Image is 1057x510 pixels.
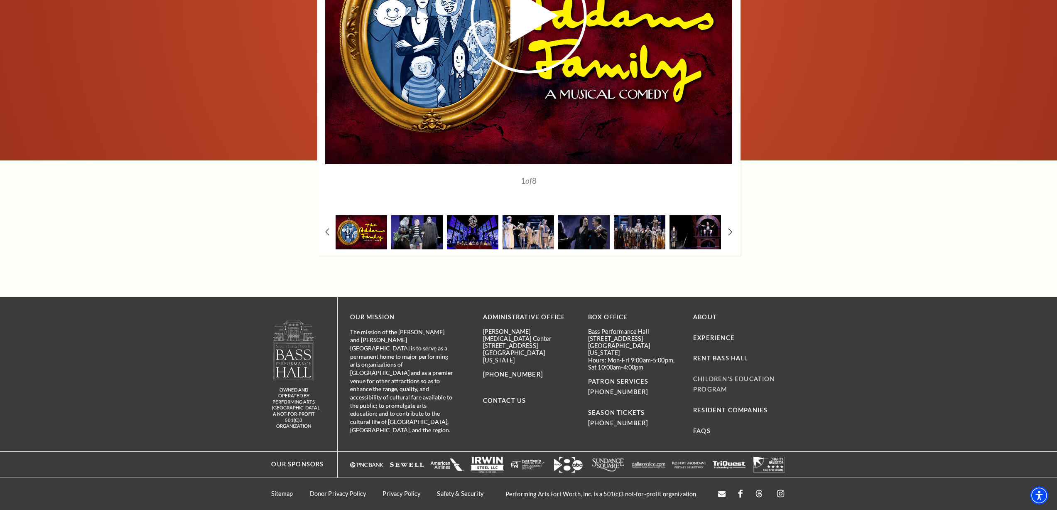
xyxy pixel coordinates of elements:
img: The image is completely blank or white. [712,457,746,473]
p: Hours: Mon-Fri 9:00am-5:00pm, Sat 10:00am-4:00pm [588,357,681,371]
a: Children's Education Program [693,375,775,393]
a: The image features a simple white background with text that appears to be a logo or brand name. -... [632,457,665,473]
img: Logo of PNC Bank in white text with a triangular symbol. [350,457,384,473]
a: threads.com - open in a new tab [755,490,763,498]
img: Three characters in theatrical costumes interact on stage, with a colorful backdrop. One wears a ... [391,215,443,249]
img: owned and operated by Performing Arts Fort Worth, A NOT-FOR-PROFIT 501(C)3 ORGANIZATION [272,319,315,380]
img: Logo of Sundance Square, featuring stylized text in white. [591,457,625,473]
img: A theatrical scene featuring a long table with characters, surrounded by ghostly figures and dram... [447,215,498,249]
p: [STREET_ADDRESS] [483,342,576,349]
a: instagram - open in a new tab [775,488,786,500]
p: OUR MISSION [350,312,454,323]
a: Logo featuring the number "8" with an arrow and "abc" in a modern design. - open in a new tab [551,457,585,473]
a: Logo of Sundance Square, featuring stylized text in white. - open in a new tab [591,457,625,473]
img: The image is completely blank or white. [753,457,786,473]
a: About [693,313,717,320]
img: A theatrical performance featuring characters in vintage costumes, with dramatic poses and expres... [503,215,554,249]
a: Resident Companies [693,407,768,414]
a: The image is completely blank or white. - open in a new tab [753,457,786,473]
a: Donor Privacy Policy [310,490,366,497]
a: facebook - open in a new tab [738,490,743,498]
p: The mission of the [PERSON_NAME] and [PERSON_NAME][GEOGRAPHIC_DATA] is to serve as a permanent ho... [350,328,454,434]
a: The image is completely blank or white. - open in a new tab [672,457,706,473]
div: Accessibility Menu [1030,486,1048,505]
a: The image is completely blank or white. - open in a new tab [430,457,464,473]
a: Safety & Security [437,490,483,497]
a: FAQs [693,427,711,434]
p: PATRON SERVICES [PHONE_NUMBER] [588,377,681,397]
img: A stylized illustration of the Addams Family in a gold frame, with a dark red background. Text re... [336,215,387,249]
a: Rent Bass Hall [693,355,748,362]
img: A theatrical performance featuring a diverse cast in elaborate costumes, with a gothic theme and ... [614,215,665,249]
p: 1 8 [369,177,689,185]
p: Administrative Office [483,312,576,323]
a: Sitemap [271,490,293,497]
a: Open this option - open in a new tab [718,490,726,498]
img: Logo of Irwin Steel LLC, featuring the company name in bold letters with a simple design. [471,457,504,473]
p: [GEOGRAPHIC_DATA][US_STATE] [483,349,576,364]
a: Logo of PNC Bank in white text with a triangular symbol. - open in a new tab - target website may... [350,457,384,473]
p: [STREET_ADDRESS] [588,335,681,342]
a: Logo of Irwin Steel LLC, featuring the company name in bold letters with a simple design. - open ... [471,457,504,473]
p: Performing Arts Fort Worth, Inc. is a 501(c)3 not-for-profit organization [497,490,705,498]
img: Logo featuring the number "8" with an arrow and "abc" in a modern design. [551,457,585,473]
img: The image features a simple white background with text that appears to be a logo or brand name. [632,457,665,473]
p: Our Sponsors [263,459,324,470]
p: [GEOGRAPHIC_DATA][US_STATE] [588,342,681,357]
a: Contact Us [483,397,526,404]
img: The image is completely blank or white. [511,457,544,473]
span: of [525,176,532,185]
p: [PHONE_NUMBER] [483,370,576,380]
p: SEASON TICKETS [PHONE_NUMBER] [588,397,681,429]
a: The image is completely blank or white. - open in a new tab [712,457,746,473]
img: The image is completely blank or white. [430,457,464,473]
p: owned and operated by Performing Arts [GEOGRAPHIC_DATA], A NOT-FOR-PROFIT 501(C)3 ORGANIZATION [272,387,316,429]
img: The image is completely blank or white. [390,457,424,473]
p: Bass Performance Hall [588,328,681,335]
img: A couple dances on stage, dressed in elegant costumes. The woman wears a dark, lace gown, while t... [558,215,610,249]
a: Experience [693,334,735,341]
p: BOX OFFICE [588,312,681,323]
a: Privacy Policy [383,490,420,497]
img: The image is completely blank or white. [672,457,706,473]
a: The image is completely blank or white. - open in a new tab [390,457,424,473]
p: [PERSON_NAME][MEDICAL_DATA] Center [483,328,576,342]
img: A stage scene featuring a girl in a black dress and braids standing beside a seated boy in stripe... [670,215,721,249]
